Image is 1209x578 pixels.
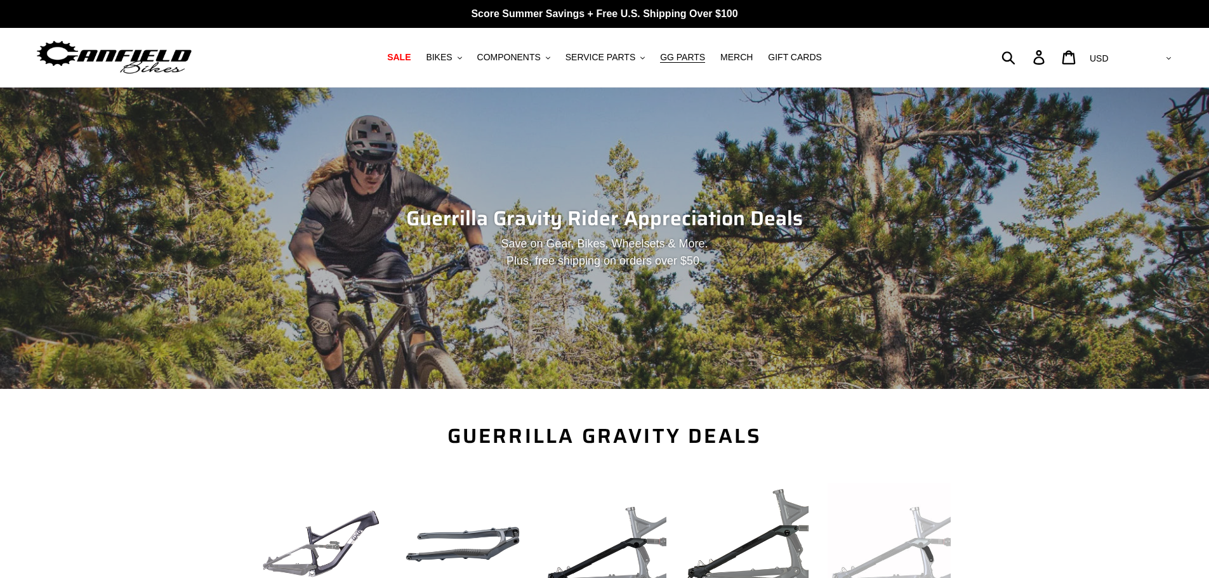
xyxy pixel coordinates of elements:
span: BIKES [426,52,452,63]
h2: Guerrilla Gravity Rider Appreciation Deals [259,206,951,230]
button: BIKES [420,49,468,66]
img: Canfield Bikes [35,37,194,77]
h2: Guerrilla Gravity Deals [259,424,951,448]
span: GIFT CARDS [768,52,822,63]
a: SALE [381,49,417,66]
a: GG PARTS [654,49,711,66]
span: MERCH [720,52,753,63]
span: SALE [387,52,411,63]
span: SERVICE PARTS [565,52,635,63]
a: GIFT CARDS [762,49,828,66]
button: COMPONENTS [471,49,557,66]
span: GG PARTS [660,52,705,63]
p: Save on Gear, Bikes, Wheelsets & More. Plus, free shipping on orders over $50. [345,235,864,270]
button: SERVICE PARTS [559,49,651,66]
a: MERCH [714,49,759,66]
input: Search [1008,43,1041,71]
span: COMPONENTS [477,52,541,63]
